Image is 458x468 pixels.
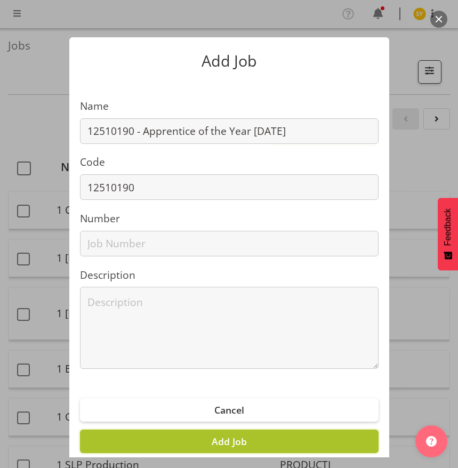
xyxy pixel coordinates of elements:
label: Description [80,268,379,283]
input: Job Code [80,174,379,200]
img: help-xxl-2.png [426,436,437,447]
span: Cancel [214,404,244,416]
button: Cancel [80,398,379,422]
label: Number [80,211,379,227]
label: Name [80,99,379,114]
input: Job Name [80,118,379,144]
label: Code [80,155,379,170]
span: Add Job [212,435,247,448]
button: Feedback - Show survey [438,198,458,270]
button: Add Job [80,430,379,453]
input: Job Number [80,231,379,256]
p: Add Job [80,53,379,69]
span: Feedback [443,208,453,246]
